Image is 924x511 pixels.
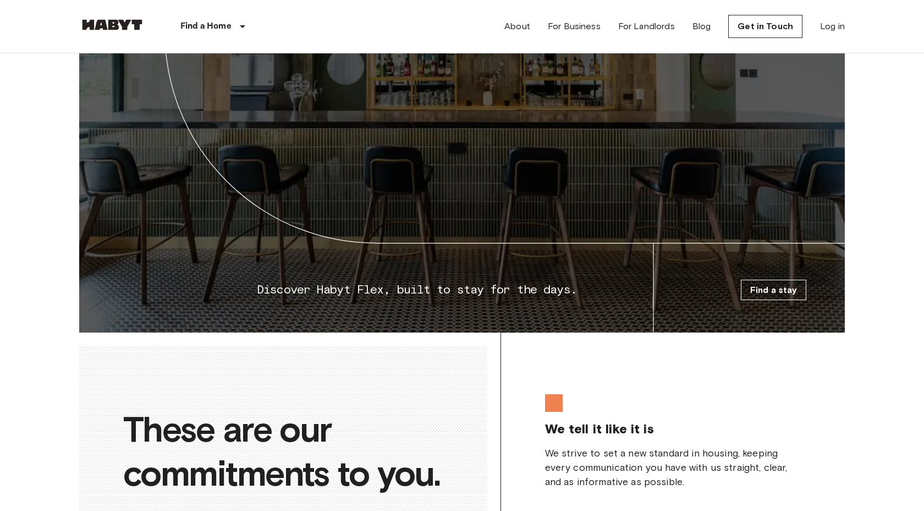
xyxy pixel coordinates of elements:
[180,20,232,33] p: Find a Home
[504,20,530,33] a: About
[545,421,801,437] span: We tell it like it is
[79,19,145,30] img: Habyt
[123,407,443,496] p: These are our commitments to you.
[741,280,807,300] a: Find a stay
[548,20,601,33] a: For Business
[545,446,801,489] span: We strive to set a new standard in housing, keeping every communication you have with us straight...
[618,20,675,33] a: For Landlords
[820,20,845,33] a: Log in
[692,20,711,33] a: Blog
[728,15,802,38] a: Get in Touch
